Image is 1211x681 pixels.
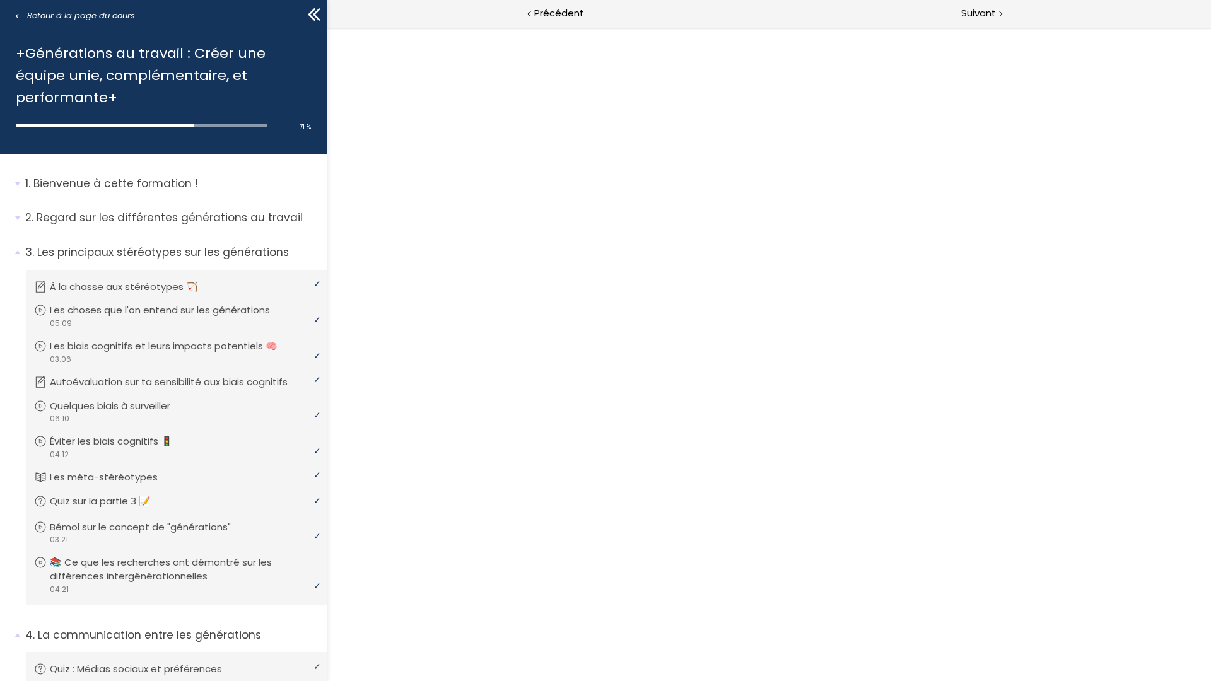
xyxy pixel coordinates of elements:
p: Quiz sur la partie 3 📝 [50,494,170,508]
span: 3. [25,245,34,260]
h1: +Générations au travail : Créer une équipe unie, complémentaire, et performante+ [16,42,305,109]
p: Quiz : Médias sociaux et préférences [50,662,241,676]
a: Retour à la page du cours [16,9,135,23]
span: Précédent [534,6,584,21]
span: 04:21 [49,584,69,595]
p: Les principaux stéréotypes sur les générations [25,245,317,260]
span: 04:12 [49,449,69,460]
span: 1. [25,176,30,192]
span: 03:21 [49,534,68,545]
p: Quelques biais à surveiller [50,399,189,413]
p: Bémol sur le concept de "générations" [50,520,250,534]
p: La communication entre les générations [25,627,317,643]
p: Les biais cognitifs et leurs impacts potentiels 🧠 [50,339,296,353]
p: À la chasse aux stéréotypes 🏹 [50,280,217,294]
span: 71 % [300,122,311,132]
p: Éviter les biais cognitifs 🚦 [50,434,192,448]
iframe: chat widget [6,653,135,681]
span: 2. [25,210,33,226]
span: 05:09 [49,318,72,329]
span: 06:10 [49,413,69,424]
p: Regard sur les différentes générations au travail [25,210,317,226]
p: Autoévaluation sur ta sensibilité aux biais cognitifs [50,375,307,389]
p: Les méta-stéréotypes [50,470,177,484]
p: 📚 Ce que les recherches ont démontré sur les différences intergénérationnelles [50,556,315,583]
span: 03:06 [49,354,71,365]
p: Les choses que l'on entend sur les générations [50,303,289,317]
p: Bienvenue à cette formation ! [25,176,317,192]
span: Suivant [961,6,996,21]
span: 4. [25,627,35,643]
span: Retour à la page du cours [27,9,135,23]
